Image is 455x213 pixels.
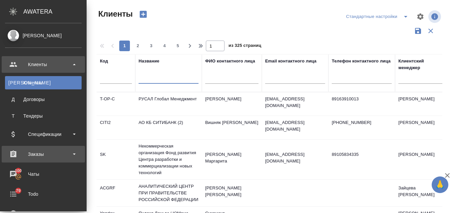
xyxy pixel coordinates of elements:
a: 79Todo [2,186,85,202]
p: [PHONE_NUMBER] [332,119,392,126]
a: ТТендеры [5,109,82,123]
td: Зайцева [PERSON_NAME] [395,181,448,205]
div: [PERSON_NAME] [5,32,82,39]
a: 100Чаты [2,166,85,182]
p: [EMAIL_ADDRESS][DOMAIN_NAME] [265,151,325,164]
td: [PERSON_NAME] [395,148,448,171]
button: Сбросить фильтры [424,25,437,37]
span: 3 [146,43,157,49]
p: 89105834335 [332,151,392,158]
td: Некоммерческая организация Фонд развития Центра разработки и коммерциализации новых технологий [135,140,202,179]
span: 4 [159,43,170,49]
td: АО КБ СИТИБАНК (2) [135,116,202,139]
div: AWATERA [23,5,87,18]
td: [PERSON_NAME] [202,92,262,116]
span: 🙏 [434,178,446,192]
p: [EMAIL_ADDRESS][DOMAIN_NAME] [265,119,325,133]
span: из 325 страниц [228,42,261,51]
a: ДДоговоры [5,93,82,106]
button: 🙏 [432,176,448,193]
td: [PERSON_NAME] [395,92,448,116]
button: 2 [133,41,143,51]
td: ACGRF [97,181,135,205]
td: РУСАЛ Глобал Менеджмент [135,92,202,116]
span: Клиенты [97,9,133,19]
div: Чаты [5,169,82,179]
div: Название [139,58,159,64]
div: Договоры [8,96,78,103]
div: split button [344,11,412,22]
div: Телефон контактного лица [332,58,391,64]
td: [PERSON_NAME] Маргарита [202,148,262,171]
td: АНАЛИТИЧЕСКИЙ ЦЕНТР ПРИ ПРАВИТЕЛЬСТВЕ РОССИЙСКОЙ ФЕДЕРАЦИИ [135,180,202,206]
div: Код [100,58,108,64]
p: [EMAIL_ADDRESS][DOMAIN_NAME] [265,96,325,109]
div: ФИО контактного лица [205,58,255,64]
span: Настроить таблицу [412,9,428,25]
div: Тендеры [8,113,78,119]
span: Посмотреть информацию [428,10,442,23]
button: 5 [173,41,183,51]
td: Вишняк [PERSON_NAME] [202,116,262,139]
span: 2 [133,43,143,49]
td: SK [97,148,135,171]
div: Email контактного лица [265,58,316,64]
td: CITI2 [97,116,135,139]
button: 3 [146,41,157,51]
td: T-OP-C [97,92,135,116]
span: 5 [173,43,183,49]
div: Клиенты [8,79,78,86]
div: Клиентский менеджер [398,58,445,71]
div: Клиенты [5,59,82,69]
span: 100 [11,167,26,174]
p: 89163910013 [332,96,392,102]
button: Создать [135,9,151,20]
td: [PERSON_NAME] [PERSON_NAME] [202,181,262,205]
button: 4 [159,41,170,51]
div: Спецификации [5,129,82,139]
a: [PERSON_NAME]Клиенты [5,76,82,89]
span: 79 [12,187,25,194]
div: Todo [5,189,82,199]
div: Заказы [5,149,82,159]
td: [PERSON_NAME] [395,116,448,139]
button: Сохранить фильтры [412,25,424,37]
